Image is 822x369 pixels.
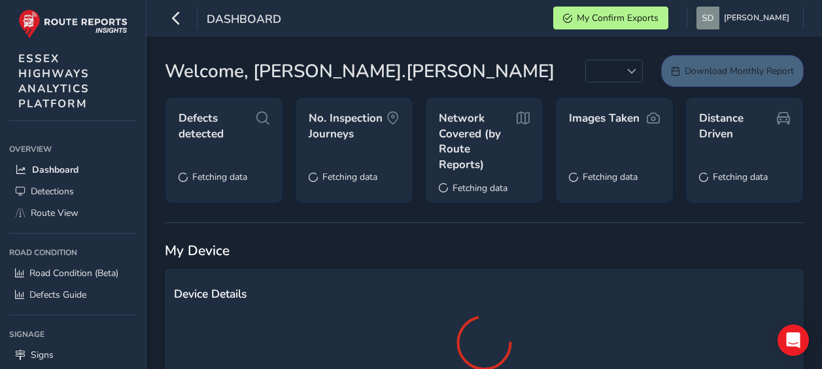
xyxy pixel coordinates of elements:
[179,111,256,141] span: Defects detected
[174,287,795,301] h2: Device Details
[577,12,659,24] span: My Confirm Exports
[18,9,128,39] img: rr logo
[165,241,230,260] span: My Device
[9,243,137,262] div: Road Condition
[207,11,281,29] span: Dashboard
[165,58,555,85] span: Welcome, [PERSON_NAME].[PERSON_NAME]
[9,284,137,306] a: Defects Guide
[9,262,137,284] a: Road Condition (Beta)
[713,171,768,183] span: Fetching data
[18,51,90,111] span: ESSEX HIGHWAYS ANALYTICS PLATFORM
[9,181,137,202] a: Detections
[569,111,640,126] span: Images Taken
[9,344,137,366] a: Signs
[439,111,517,173] span: Network Covered (by Route Reports)
[778,325,809,356] div: Open Intercom Messenger
[192,171,247,183] span: Fetching data
[696,7,794,29] button: [PERSON_NAME]
[724,7,789,29] span: [PERSON_NAME]
[29,289,86,301] span: Defects Guide
[31,349,54,361] span: Signs
[322,171,377,183] span: Fetching data
[9,159,137,181] a: Dashboard
[696,7,719,29] img: diamond-layout
[309,111,386,141] span: No. Inspection Journeys
[29,267,118,279] span: Road Condition (Beta)
[31,207,78,219] span: Route View
[699,111,777,141] span: Distance Driven
[9,202,137,224] a: Route View
[453,182,507,194] span: Fetching data
[583,171,638,183] span: Fetching data
[9,325,137,344] div: Signage
[553,7,668,29] button: My Confirm Exports
[31,185,74,198] span: Detections
[9,139,137,159] div: Overview
[32,164,78,176] span: Dashboard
